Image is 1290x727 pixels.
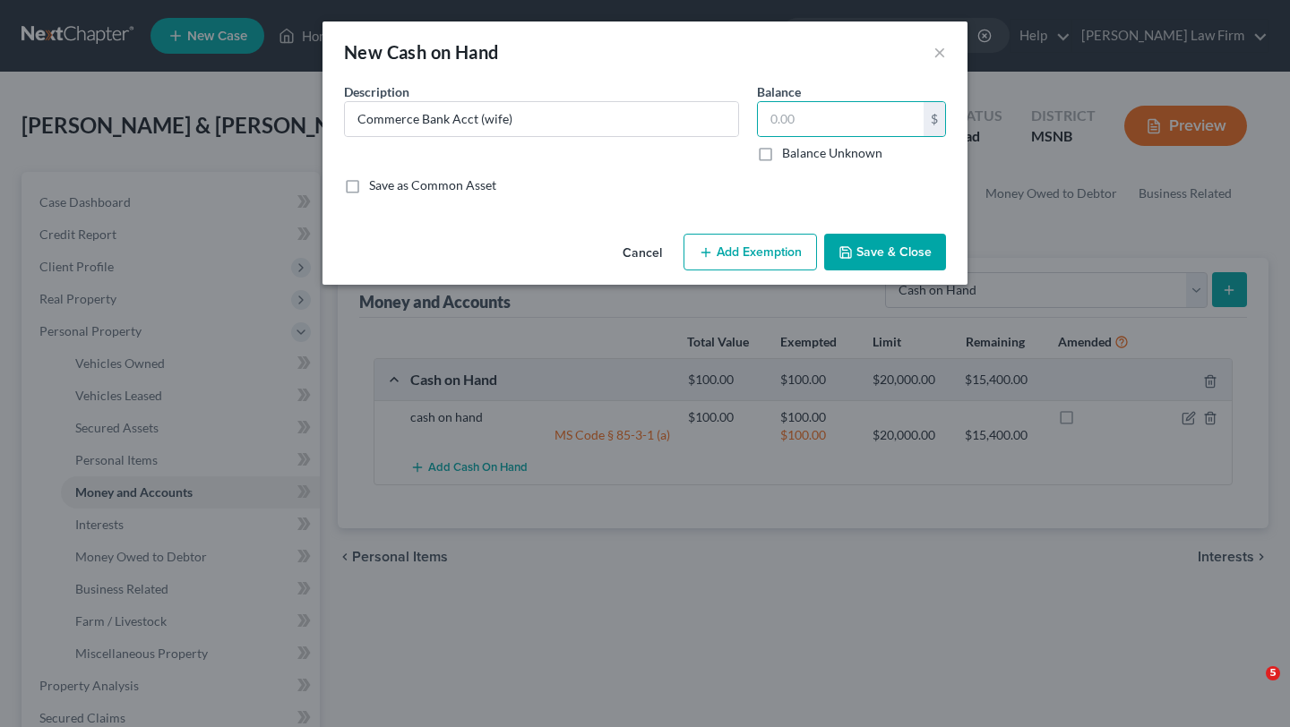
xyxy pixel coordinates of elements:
[933,41,946,63] button: ×
[608,235,676,271] button: Cancel
[344,84,409,99] span: Description
[782,144,882,162] label: Balance Unknown
[758,102,924,136] input: 0.00
[757,82,801,101] label: Balance
[345,102,738,136] input: Describe...
[684,234,817,271] button: Add Exemption
[344,39,498,64] div: New Cash on Hand
[1229,666,1272,709] iframe: Intercom live chat
[824,234,946,271] button: Save & Close
[369,176,496,194] label: Save as Common Asset
[1266,666,1280,680] span: 5
[924,102,945,136] div: $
